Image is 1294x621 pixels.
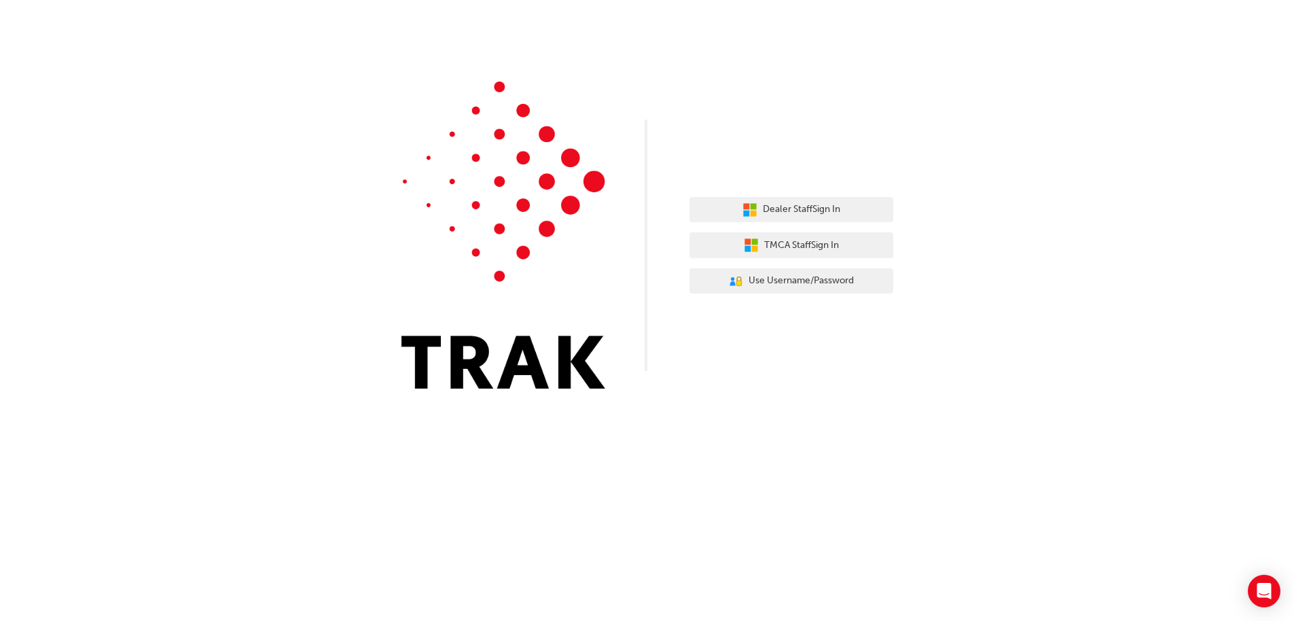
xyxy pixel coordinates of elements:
button: TMCA StaffSign In [689,232,893,258]
span: Use Username/Password [749,273,854,289]
div: Open Intercom Messenger [1248,575,1280,607]
img: Trak [401,82,605,389]
span: TMCA Staff Sign In [764,238,839,253]
span: Dealer Staff Sign In [763,202,840,217]
button: Use Username/Password [689,268,893,294]
button: Dealer StaffSign In [689,197,893,223]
